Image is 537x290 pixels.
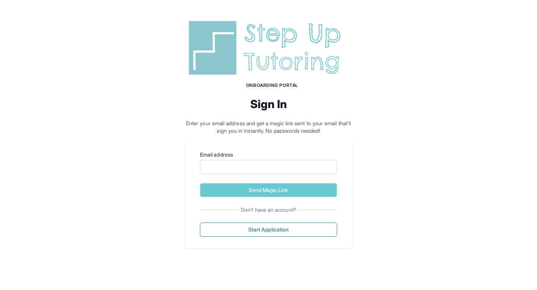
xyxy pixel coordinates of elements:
[200,151,337,158] label: Email address
[185,18,352,78] img: Step Up Tutoring horizontal logo
[200,223,337,237] button: Start Application
[238,206,299,214] span: Don't have an account?
[185,120,352,135] p: Enter your email address and get a magic link sent to your email that'll sign you in instantly. N...
[200,183,337,197] button: Send Magic Link
[185,97,352,111] h2: Sign In
[192,82,352,88] h1: Onboarding Portal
